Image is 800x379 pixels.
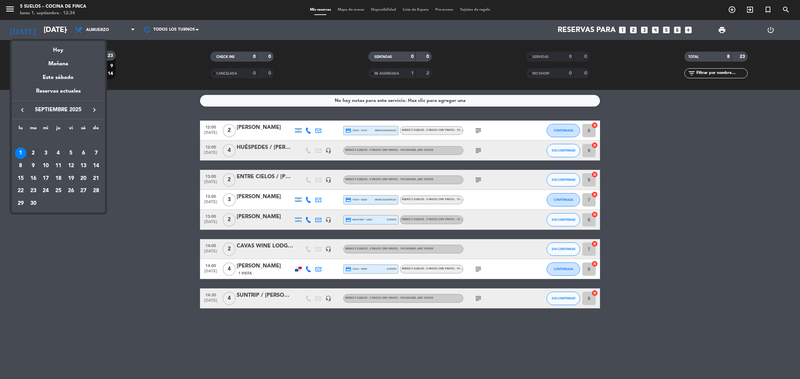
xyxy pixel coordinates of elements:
[27,197,40,210] td: 30 de septiembre de 2025
[77,124,90,135] th: sábado
[14,197,27,210] td: 29 de septiembre de 2025
[14,185,27,197] td: 22 de septiembre de 2025
[78,148,89,159] div: 6
[39,160,52,172] td: 10 de septiembre de 2025
[90,106,98,114] i: keyboard_arrow_right
[52,160,65,172] td: 11 de septiembre de 2025
[16,106,28,114] button: keyboard_arrow_left
[78,173,89,184] div: 20
[12,68,105,87] div: Este sábado
[28,198,39,209] div: 30
[15,198,26,209] div: 29
[90,148,102,159] div: 7
[40,148,51,159] div: 3
[40,186,51,197] div: 24
[90,173,102,184] div: 21
[14,135,102,147] td: SEP.
[15,173,26,184] div: 15
[77,147,90,160] td: 6 de septiembre de 2025
[90,186,102,197] div: 28
[15,148,26,159] div: 1
[53,148,64,159] div: 4
[14,172,27,185] td: 15 de septiembre de 2025
[65,148,77,159] div: 5
[12,41,105,55] div: Hoy
[27,147,40,160] td: 2 de septiembre de 2025
[39,147,52,160] td: 3 de septiembre de 2025
[40,160,51,172] div: 10
[78,186,89,197] div: 27
[53,173,64,184] div: 18
[12,87,105,101] div: Reservas actuales
[88,106,100,114] button: keyboard_arrow_right
[65,173,77,184] div: 19
[65,186,77,197] div: 26
[40,173,51,184] div: 17
[15,160,26,172] div: 8
[78,160,89,172] div: 13
[53,186,64,197] div: 25
[77,160,90,172] td: 13 de septiembre de 2025
[77,172,90,185] td: 20 de septiembre de 2025
[28,148,39,159] div: 2
[14,147,27,160] td: 1 de septiembre de 2025
[39,172,52,185] td: 17 de septiembre de 2025
[90,124,102,135] th: domingo
[52,172,65,185] td: 18 de septiembre de 2025
[52,185,65,197] td: 25 de septiembre de 2025
[77,185,90,197] td: 27 de septiembre de 2025
[65,160,77,172] td: 12 de septiembre de 2025
[12,55,105,68] div: Mañana
[28,160,39,172] div: 9
[90,160,102,172] div: 14
[14,160,27,172] td: 8 de septiembre de 2025
[28,173,39,184] div: 16
[90,172,102,185] td: 21 de septiembre de 2025
[90,147,102,160] td: 7 de septiembre de 2025
[39,185,52,197] td: 24 de septiembre de 2025
[28,186,39,197] div: 23
[65,124,77,135] th: viernes
[53,160,64,172] div: 11
[28,106,88,114] span: septiembre 2025
[27,172,40,185] td: 16 de septiembre de 2025
[65,172,77,185] td: 19 de septiembre de 2025
[27,185,40,197] td: 23 de septiembre de 2025
[65,160,77,172] div: 12
[90,185,102,197] td: 28 de septiembre de 2025
[18,106,26,114] i: keyboard_arrow_left
[65,147,77,160] td: 5 de septiembre de 2025
[39,124,52,135] th: miércoles
[15,186,26,197] div: 22
[14,124,27,135] th: lunes
[52,124,65,135] th: jueves
[65,185,77,197] td: 26 de septiembre de 2025
[27,124,40,135] th: martes
[27,160,40,172] td: 9 de septiembre de 2025
[90,160,102,172] td: 14 de septiembre de 2025
[52,147,65,160] td: 4 de septiembre de 2025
